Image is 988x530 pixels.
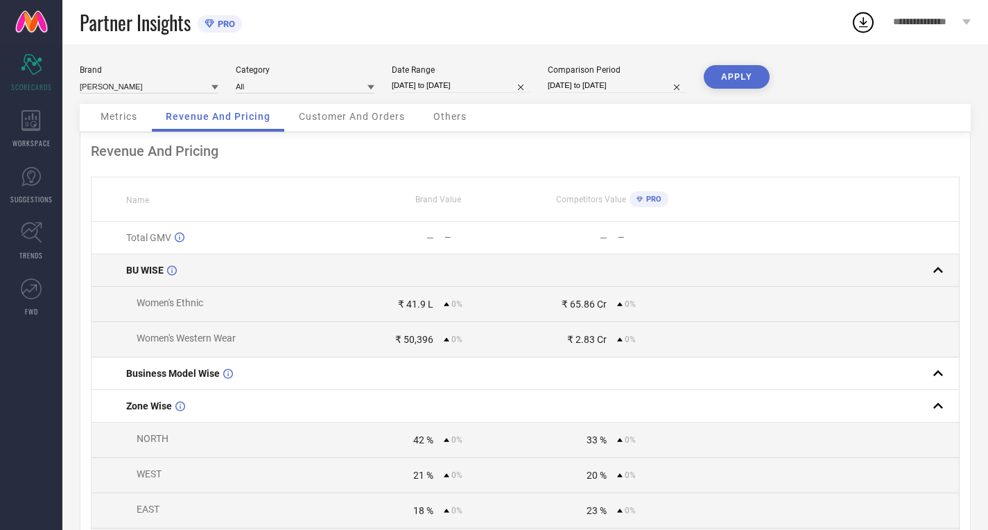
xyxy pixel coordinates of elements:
div: Date Range [392,65,530,75]
div: ₹ 41.9 L [398,299,433,310]
span: 0% [625,470,636,480]
span: 0% [625,435,636,445]
div: 23 % [587,505,607,516]
span: 0% [625,506,636,515]
span: 0% [451,470,462,480]
span: WORKSPACE [12,138,51,148]
span: 0% [451,506,462,515]
span: Others [433,111,467,122]
div: ₹ 2.83 Cr [567,334,607,345]
div: Category [236,65,374,75]
span: BU WISE [126,265,164,276]
span: 0% [625,299,636,309]
div: 20 % [587,470,607,481]
span: Zone Wise [126,400,172,412]
span: Metrics [101,111,137,122]
div: — [618,233,698,242]
div: 42 % [413,434,433,445]
span: Women's Western Wear [137,333,236,344]
span: Women's Ethnic [137,297,203,308]
span: Total GMV [126,232,171,243]
span: Partner Insights [80,8,191,37]
div: ₹ 65.86 Cr [562,299,607,310]
input: Select date range [392,78,530,93]
div: 33 % [587,434,607,445]
div: — [426,232,434,243]
span: TRENDS [19,250,43,260]
span: 0% [451,435,462,445]
span: EAST [137,504,159,515]
span: Business Model Wise [126,368,220,379]
span: Competitors Value [556,195,626,204]
div: — [600,232,607,243]
span: NORTH [137,433,168,444]
span: 0% [625,335,636,344]
span: SCORECARDS [11,82,52,92]
span: Customer And Orders [299,111,405,122]
span: PRO [643,195,661,204]
span: FWD [25,306,38,317]
div: 21 % [413,470,433,481]
span: 0% [451,335,462,344]
span: Name [126,195,149,205]
span: SUGGESTIONS [10,194,53,204]
input: Select comparison period [548,78,686,93]
div: Comparison Period [548,65,686,75]
div: — [444,233,525,242]
span: WEST [137,468,162,479]
span: Revenue And Pricing [166,111,270,122]
button: APPLY [704,65,770,89]
span: Brand Value [415,195,461,204]
div: Brand [80,65,218,75]
div: Revenue And Pricing [91,143,960,159]
span: 0% [451,299,462,309]
div: 18 % [413,505,433,516]
span: PRO [214,19,235,29]
div: Open download list [851,10,876,35]
div: ₹ 50,396 [395,334,433,345]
